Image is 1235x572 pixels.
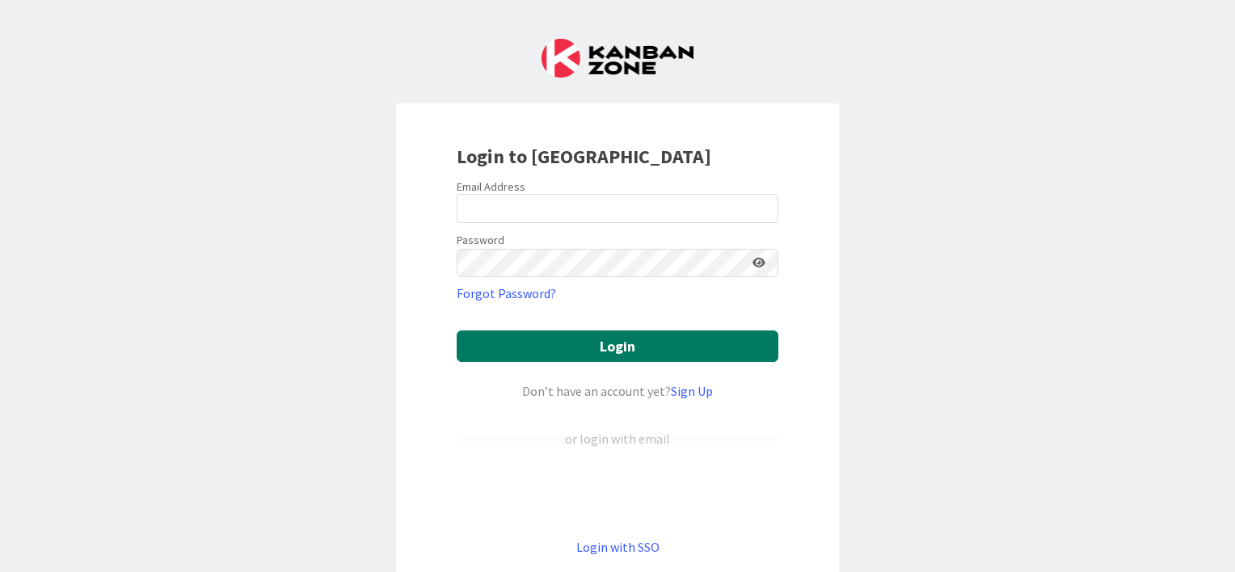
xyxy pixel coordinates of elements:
a: Forgot Password? [457,284,556,303]
button: Login [457,330,778,362]
label: Password [457,232,504,249]
div: or login with email [561,429,674,448]
a: Login with SSO [576,539,660,555]
iframe: Botão "Fazer login com o Google" [449,475,786,511]
img: Kanban Zone [542,39,693,78]
b: Login to [GEOGRAPHIC_DATA] [457,144,711,169]
label: Email Address [457,179,525,194]
a: Sign Up [671,383,713,399]
div: Don’t have an account yet? [457,381,778,401]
